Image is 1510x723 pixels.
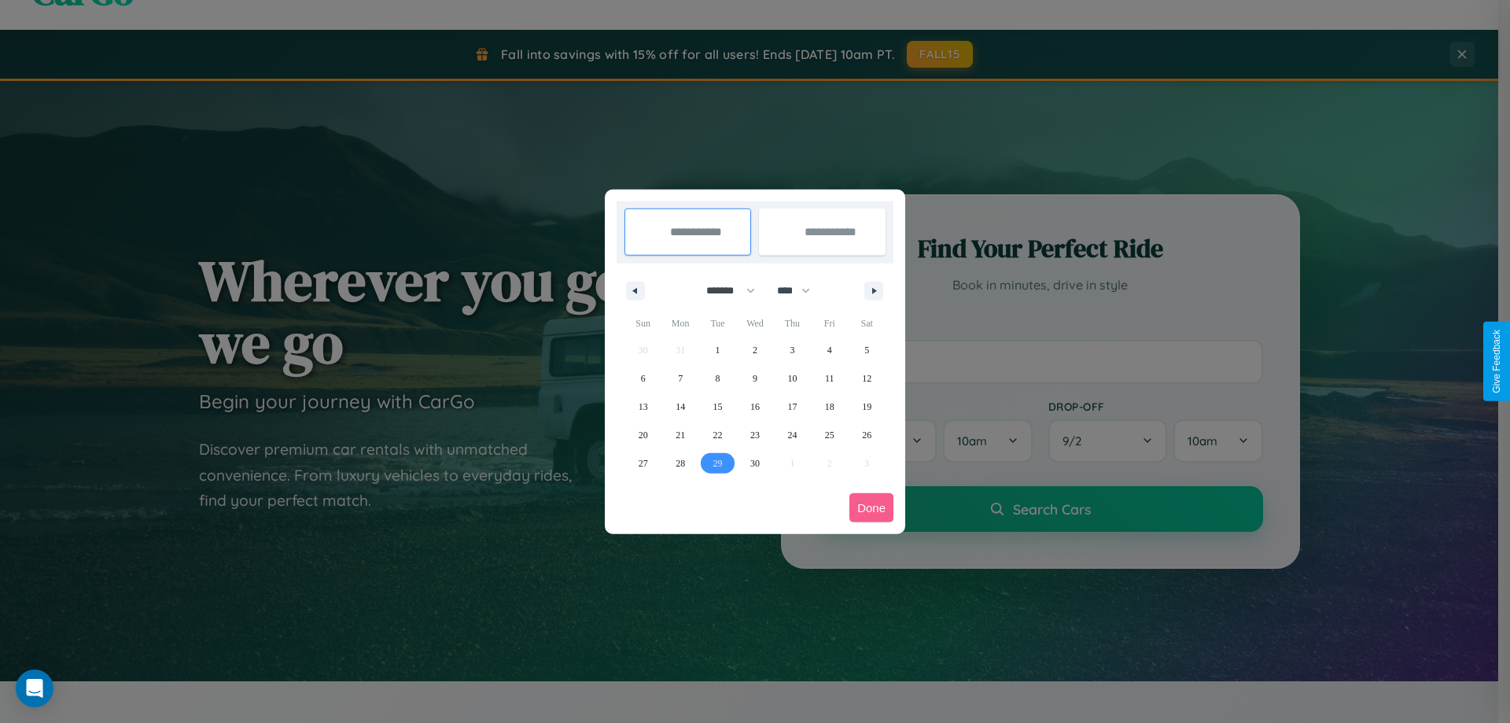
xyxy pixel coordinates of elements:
[787,421,797,449] span: 24
[750,449,760,478] span: 30
[811,364,848,393] button: 11
[699,364,736,393] button: 8
[736,311,773,336] span: Wed
[774,393,811,421] button: 17
[699,311,736,336] span: Tue
[736,449,773,478] button: 30
[825,364,834,393] span: 11
[736,393,773,421] button: 16
[787,364,797,393] span: 10
[790,336,794,364] span: 3
[849,393,886,421] button: 19
[774,364,811,393] button: 10
[624,311,661,336] span: Sun
[1491,330,1502,393] div: Give Feedback
[849,336,886,364] button: 5
[811,421,848,449] button: 25
[811,393,848,421] button: 18
[825,421,834,449] span: 25
[624,364,661,393] button: 6
[862,364,871,393] span: 12
[676,393,685,421] span: 14
[16,670,53,707] div: Open Intercom Messenger
[849,421,886,449] button: 26
[639,393,648,421] span: 13
[641,364,646,393] span: 6
[753,336,757,364] span: 2
[716,364,720,393] span: 8
[750,393,760,421] span: 16
[774,311,811,336] span: Thu
[639,421,648,449] span: 20
[849,311,886,336] span: Sat
[699,336,736,364] button: 1
[713,421,723,449] span: 22
[713,393,723,421] span: 15
[849,364,886,393] button: 12
[787,393,797,421] span: 17
[624,393,661,421] button: 13
[811,336,848,364] button: 4
[753,364,757,393] span: 9
[774,336,811,364] button: 3
[862,393,871,421] span: 19
[624,421,661,449] button: 20
[713,449,723,478] span: 29
[736,364,773,393] button: 9
[827,336,832,364] span: 4
[736,336,773,364] button: 2
[678,364,683,393] span: 7
[849,493,893,522] button: Done
[699,393,736,421] button: 15
[699,421,736,449] button: 22
[661,421,698,449] button: 21
[750,421,760,449] span: 23
[624,449,661,478] button: 27
[661,393,698,421] button: 14
[862,421,871,449] span: 26
[736,421,773,449] button: 23
[699,449,736,478] button: 29
[661,449,698,478] button: 28
[825,393,834,421] span: 18
[676,421,685,449] span: 21
[864,336,869,364] span: 5
[811,311,848,336] span: Fri
[661,311,698,336] span: Mon
[716,336,720,364] span: 1
[639,449,648,478] span: 27
[676,449,685,478] span: 28
[774,421,811,449] button: 24
[661,364,698,393] button: 7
